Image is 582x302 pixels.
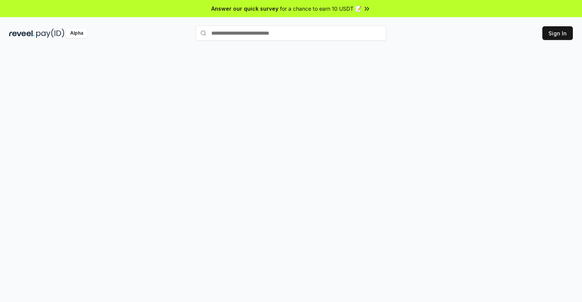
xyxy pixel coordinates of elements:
[280,5,362,13] span: for a chance to earn 10 USDT 📝
[211,5,278,13] span: Answer our quick survey
[9,29,35,38] img: reveel_dark
[36,29,64,38] img: pay_id
[66,29,87,38] div: Alpha
[542,26,573,40] button: Sign In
